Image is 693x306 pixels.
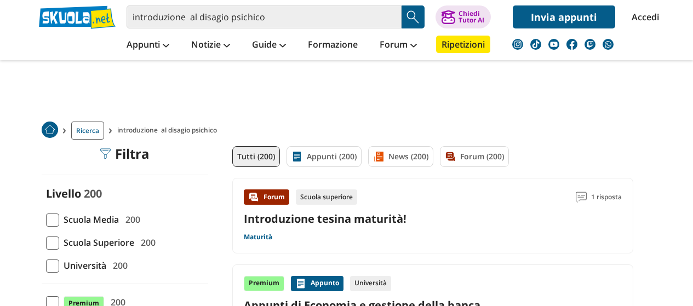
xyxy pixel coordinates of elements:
div: Appunto [291,276,343,291]
a: Appunti (200) [287,146,362,167]
a: Guide [249,36,289,55]
img: instagram [512,39,523,50]
button: Search Button [402,5,425,28]
img: Filtra filtri mobile [100,148,111,159]
img: News filtro contenuto [373,151,384,162]
a: Introduzione tesina maturità! [244,211,406,226]
img: facebook [566,39,577,50]
span: Scuola Superiore [59,235,134,250]
img: tiktok [530,39,541,50]
span: 1 risposta [591,189,622,205]
img: Appunti filtro contenuto [291,151,302,162]
a: Ricerca [71,122,104,140]
label: Livello [46,186,81,201]
span: 200 [108,258,128,273]
span: introduzione al disagio psichico [117,122,221,140]
div: Università [350,276,391,291]
div: Filtra [100,146,150,161]
a: Accedi [632,5,655,28]
img: WhatsApp [603,39,614,50]
input: Cerca appunti, riassunti o versioni [127,5,402,28]
a: Forum [377,36,420,55]
img: Appunti contenuto [295,278,306,289]
a: Forum (200) [440,146,509,167]
img: Home [42,122,58,138]
a: Home [42,122,58,140]
a: Appunti [124,36,172,55]
div: Forum [244,189,289,205]
img: Forum filtro contenuto [445,151,456,162]
img: Forum contenuto [248,192,259,203]
a: Notizie [188,36,233,55]
img: Commenti lettura [576,192,587,203]
span: Università [59,258,106,273]
a: News (200) [368,146,433,167]
span: 200 [84,186,102,201]
div: Scuola superiore [296,189,357,205]
span: 200 [121,212,140,227]
img: twitch [585,39,595,50]
img: Cerca appunti, riassunti o versioni [405,9,421,25]
a: Ripetizioni [436,36,490,53]
div: Premium [244,276,284,291]
div: Chiedi Tutor AI [459,10,484,24]
a: Maturità [244,233,272,241]
a: Tutti (200) [232,146,280,167]
button: ChiediTutor AI [436,5,491,28]
span: 200 [136,235,156,250]
a: Invia appunti [513,5,615,28]
span: Scuola Media [59,212,119,227]
img: youtube [548,39,559,50]
a: Formazione [305,36,360,55]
